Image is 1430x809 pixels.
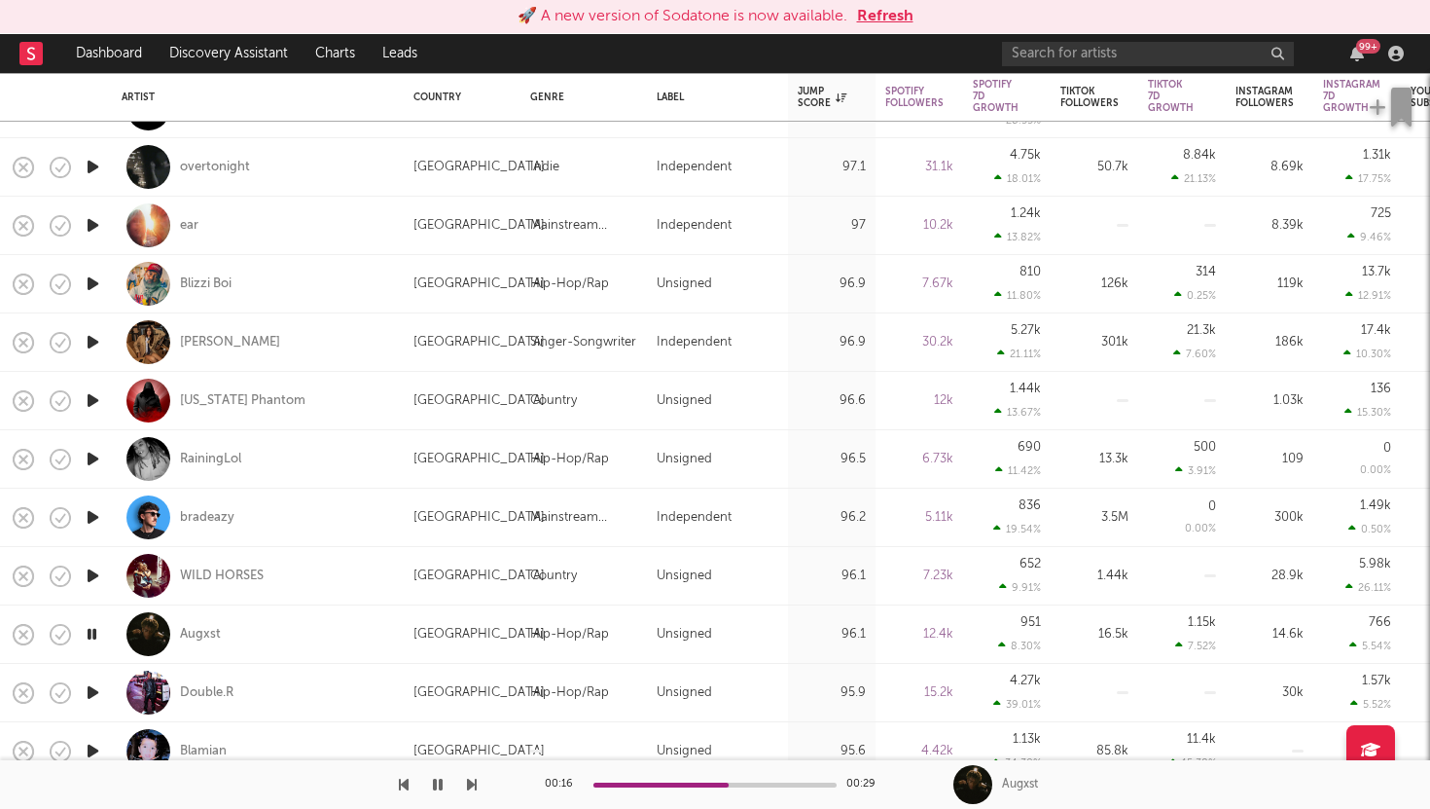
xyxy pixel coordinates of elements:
[180,743,227,760] a: Blamian
[798,389,866,413] div: 96.6
[657,92,769,103] div: Label
[413,681,545,705] div: [GEOGRAPHIC_DATA]
[1343,348,1391,360] div: 10.30 %
[1235,506,1304,530] div: 300k
[530,389,577,413] div: Country
[413,740,545,763] div: [GEOGRAPHIC_DATA]
[657,448,712,471] div: Unsigned
[1196,266,1216,278] div: 314
[413,565,545,588] div: [GEOGRAPHIC_DATA]
[973,79,1019,114] div: Spotify 7D Growth
[1344,406,1391,419] div: 15.30 %
[1208,500,1216,513] div: 0
[530,156,559,179] div: Indie
[1235,86,1294,109] div: Instagram Followers
[1060,623,1128,646] div: 16.5k
[885,214,953,238] div: 10.2k
[180,568,264,585] a: WILD HORSES
[1235,565,1304,588] div: 28.9k
[1362,675,1391,687] div: 1.57k
[1018,441,1041,454] div: 690
[1345,581,1391,594] div: 26.11 %
[413,623,545,646] div: [GEOGRAPHIC_DATA]
[413,273,545,296] div: [GEOGRAPHIC_DATA]
[993,698,1041,711] div: 39.01 %
[997,348,1041,360] div: 21.11 %
[180,334,280,351] div: [PERSON_NAME]
[1060,448,1128,471] div: 13.3k
[1019,499,1041,512] div: 836
[1350,46,1364,61] button: 99+
[1187,324,1216,337] div: 21.3k
[1188,616,1216,629] div: 1.15k
[1175,640,1216,652] div: 7.52 %
[657,389,712,413] div: Unsigned
[1235,448,1304,471] div: 109
[657,273,712,296] div: Unsigned
[413,506,545,530] div: [GEOGRAPHIC_DATA]
[180,276,232,293] a: Blizzi Boi
[180,451,241,468] div: RainingLol
[1174,289,1216,302] div: 0.25 %
[518,5,847,28] div: 🚀 A new version of Sodatone is now available.
[1002,776,1038,793] div: Augxst
[1060,506,1128,530] div: 3.5M
[180,509,234,527] a: bradeazy
[1187,733,1216,746] div: 11.4k
[1194,441,1216,454] div: 500
[657,740,712,763] div: Unsigned
[413,156,545,179] div: [GEOGRAPHIC_DATA]
[999,581,1041,594] div: 9.91 %
[885,506,953,530] div: 5.11k
[1010,383,1041,395] div: 1.44k
[1235,331,1304,354] div: 186k
[530,506,637,530] div: Mainstream Electronic
[530,214,637,238] div: Mainstream Electronic
[798,448,866,471] div: 96.5
[530,273,609,296] div: Hip-Hop/Rap
[302,34,369,73] a: Charts
[545,773,584,796] div: 00:16
[798,273,866,296] div: 96.9
[798,86,846,109] div: Jump Score
[998,640,1041,652] div: 8.30 %
[1013,733,1041,746] div: 1.13k
[1020,616,1041,629] div: 951
[413,331,545,354] div: [GEOGRAPHIC_DATA]
[1060,156,1128,179] div: 50.7k
[798,740,866,763] div: 95.6
[180,684,233,702] a: Double.R
[413,389,545,413] div: [GEOGRAPHIC_DATA]
[1019,266,1041,278] div: 810
[1347,231,1391,243] div: 9.46 %
[180,159,250,176] a: overtonight
[1171,172,1216,185] div: 21.13 %
[180,217,198,235] a: ear
[1175,464,1216,477] div: 3.91 %
[657,156,732,179] div: Independent
[1348,523,1391,535] div: 0.50 %
[180,626,221,644] div: Augxst
[798,565,866,588] div: 96.1
[1002,42,1294,66] input: Search for artists
[413,448,545,471] div: [GEOGRAPHIC_DATA]
[885,565,953,588] div: 7.23k
[413,92,501,103] div: Country
[885,740,953,763] div: 4.42k
[1345,289,1391,302] div: 12.91 %
[1369,616,1391,629] div: 766
[885,156,953,179] div: 31.1k
[798,331,866,354] div: 96.9
[1010,149,1041,162] div: 4.75k
[798,506,866,530] div: 96.2
[798,214,866,238] div: 97
[1235,623,1304,646] div: 14.6k
[846,773,885,796] div: 00:29
[1235,273,1304,296] div: 119k
[1383,442,1391,455] div: 0
[885,273,953,296] div: 7.67k
[992,756,1041,769] div: 34.30 %
[122,92,384,103] div: Artist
